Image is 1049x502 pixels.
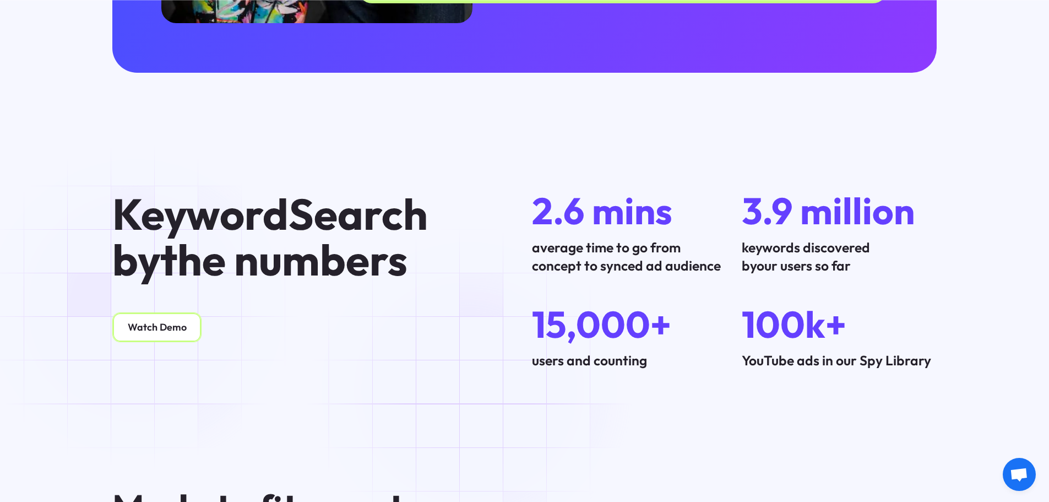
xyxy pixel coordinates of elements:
div: 3.9 million [742,191,937,230]
a: Watch Demo [112,312,202,342]
div: keywords discovered by [742,238,937,275]
span: the numbers [160,233,407,287]
div: 2.6 mins [532,191,727,230]
div: users and counting [532,351,727,370]
div: 100k+ [742,305,937,344]
div: YouTube ads in our Spy Library [742,351,937,370]
span: our users so far [757,257,851,274]
a: Mở cuộc trò chuyện [1003,458,1036,491]
h2: KeywordSearch by [112,191,458,283]
div: average time to go from concept to synced ad audience [532,238,727,275]
div: 15,000+ [532,305,727,344]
